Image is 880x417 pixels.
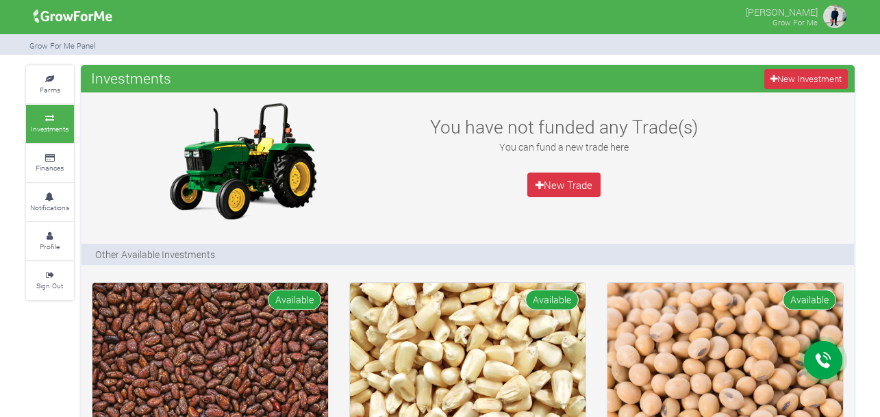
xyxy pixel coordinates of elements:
span: Investments [88,64,175,92]
p: [PERSON_NAME] [746,3,818,19]
small: Sign Out [36,281,63,290]
p: Other Available Investments [95,247,215,262]
span: Available [783,290,836,309]
small: Investments [31,124,68,134]
a: Notifications [26,184,74,221]
a: Sign Out [26,262,74,299]
a: Investments [26,105,74,142]
small: Grow For Me [772,17,818,27]
small: Grow For Me Panel [29,40,96,51]
p: You can fund a new trade here [416,140,713,154]
span: Available [525,290,579,309]
a: Farms [26,66,74,103]
span: Available [268,290,321,309]
a: Profile [26,223,74,260]
img: growforme image [821,3,848,30]
small: Profile [40,242,60,251]
small: Finances [36,163,64,173]
a: New Investment [764,69,847,89]
a: New Trade [527,173,601,197]
h3: You have not funded any Trade(s) [416,116,713,138]
small: Notifications [30,203,69,212]
a: Finances [26,144,74,182]
img: growforme image [29,3,117,30]
small: Farms [40,85,60,94]
img: growforme image [157,99,328,223]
